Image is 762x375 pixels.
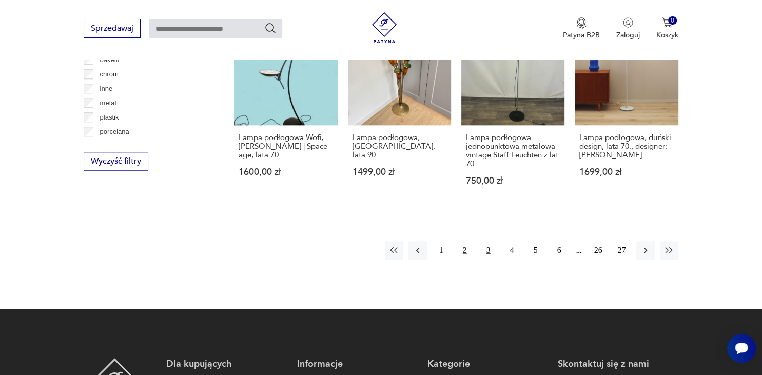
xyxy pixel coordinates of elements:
button: 2 [456,241,474,260]
p: inne [100,83,113,94]
p: porcelit [100,141,122,152]
button: Zaloguj [616,17,640,40]
p: Patyna B2B [563,30,600,40]
button: 26 [589,241,608,260]
iframe: Smartsupp widget button [727,334,756,363]
button: 27 [613,241,631,260]
p: Informacje [297,358,417,370]
button: Patyna B2B [563,17,600,40]
a: Lampa podłogowa, Francja, lata 90.Lampa podłogowa, [GEOGRAPHIC_DATA], lata 90.1499,00 zł [348,22,451,205]
div: 0 [668,16,677,25]
button: 0Koszyk [656,17,678,40]
img: Ikonka użytkownika [623,17,633,28]
h3: Lampa podłogowa, duński design, lata 70., designer: [PERSON_NAME] [579,133,673,160]
a: Lampa podłogowa, duński design, lata 70., designer: Sophus FrandsenLampa podłogowa, duński design... [575,22,678,205]
p: Zaloguj [616,30,640,40]
p: Skontaktuj się z nami [558,358,678,370]
button: 5 [526,241,545,260]
button: 6 [550,241,569,260]
a: Ikona medaluPatyna B2B [563,17,600,40]
p: porcelana [100,126,129,137]
p: 1699,00 zł [579,168,673,176]
p: plastik [100,112,119,123]
a: Lampa podłogowa jednopunktowa metalowa vintage Staff Leuchten z lat 70.Lampa podłogowa jednopunkt... [461,22,564,205]
h3: Lampa podłogowa Wofi, [PERSON_NAME] | Space age, lata 70. [239,133,333,160]
p: bakelit [100,54,120,66]
h3: Lampa podłogowa jednopunktowa metalowa vintage Staff Leuchten z lat 70. [466,133,560,168]
button: 4 [503,241,521,260]
button: 3 [479,241,498,260]
p: Koszyk [656,30,678,40]
button: Szukaj [264,22,277,34]
a: Lampa podłogowa Wofi, Luigi Colani | Space age, lata 70.Lampa podłogowa Wofi, [PERSON_NAME] | Spa... [234,22,337,205]
button: Wyczyść filtry [84,152,148,171]
button: 1 [432,241,451,260]
p: 1600,00 zł [239,168,333,176]
p: 1499,00 zł [353,168,446,176]
p: metal [100,97,116,109]
a: Sprzedawaj [84,26,141,33]
h3: Lampa podłogowa, [GEOGRAPHIC_DATA], lata 90. [353,133,446,160]
p: Dla kupujących [166,358,286,370]
p: 750,00 zł [466,176,560,185]
p: chrom [100,69,119,80]
p: Kategorie [427,358,548,370]
button: Sprzedawaj [84,19,141,38]
img: Ikona medalu [576,17,587,29]
img: Patyna - sklep z meblami i dekoracjami vintage [369,12,400,43]
img: Ikona koszyka [662,17,672,28]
